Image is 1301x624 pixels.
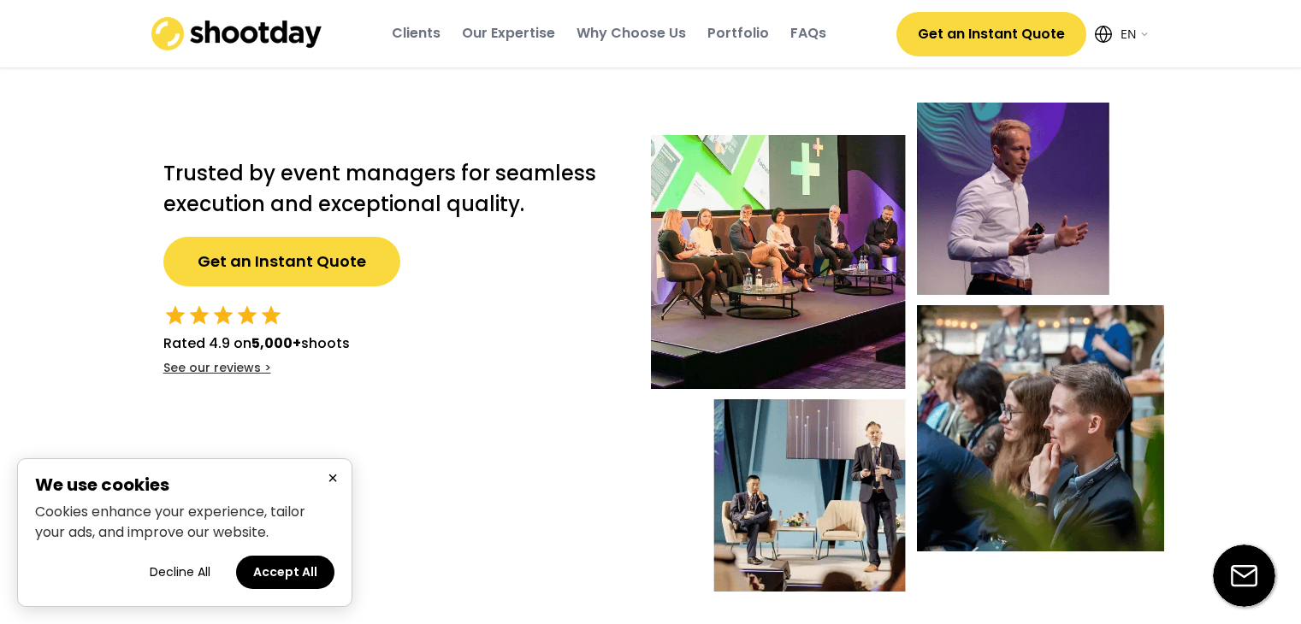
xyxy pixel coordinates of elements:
[651,103,1164,592] img: Event-hero-intl%402x.webp
[187,303,211,327] button: star
[35,502,334,543] p: Cookies enhance your experience, tailor your ads, and improve our website.
[163,303,187,327] button: star
[163,360,271,377] div: See our reviews >
[462,24,555,43] div: Our Expertise
[163,333,350,354] div: Rated 4.9 on shoots
[251,333,301,353] strong: 5,000+
[1095,26,1112,43] img: Icon%20feather-globe%20%281%29.svg
[1213,545,1275,607] img: email-icon%20%281%29.svg
[35,476,334,493] h2: We use cookies
[211,303,235,327] button: star
[236,556,334,589] button: Accept all cookies
[577,24,686,43] div: Why Choose Us
[707,24,769,43] div: Portfolio
[151,17,322,50] img: shootday_logo.png
[790,24,826,43] div: FAQs
[163,158,617,220] h2: Trusted by event managers for seamless execution and exceptional quality.
[259,303,283,327] button: star
[322,468,343,489] button: Close cookie banner
[392,24,441,43] div: Clients
[163,237,400,286] button: Get an Instant Quote
[235,303,259,327] button: star
[133,556,228,589] button: Decline all cookies
[896,12,1086,56] button: Get an Instant Quote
